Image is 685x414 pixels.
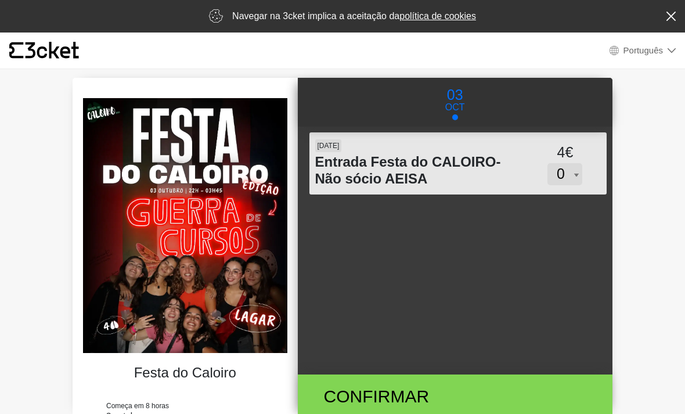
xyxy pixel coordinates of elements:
[315,139,342,152] span: [DATE]
[9,42,23,59] g: {' '}
[547,163,582,185] select: [DATE] Entrada Festa do CALOIRO- Não sócio AEISA 4€
[315,154,521,188] h4: Entrada Festa do CALOIRO- Não sócio AEISA
[399,11,476,21] a: política de cookies
[106,402,169,410] span: Começa em 8 horas
[445,84,465,106] p: 03
[445,100,465,114] p: Oct
[315,383,502,409] div: Confirmar
[433,84,477,121] button: 03 Oct
[232,9,476,23] p: Navegar na 3cket implica a aceitação da
[83,98,287,353] img: fc9bce7935e34085b9fda3ca4d5406de.webp
[521,142,610,164] div: 4€
[89,365,282,381] h4: Festa do Caloiro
